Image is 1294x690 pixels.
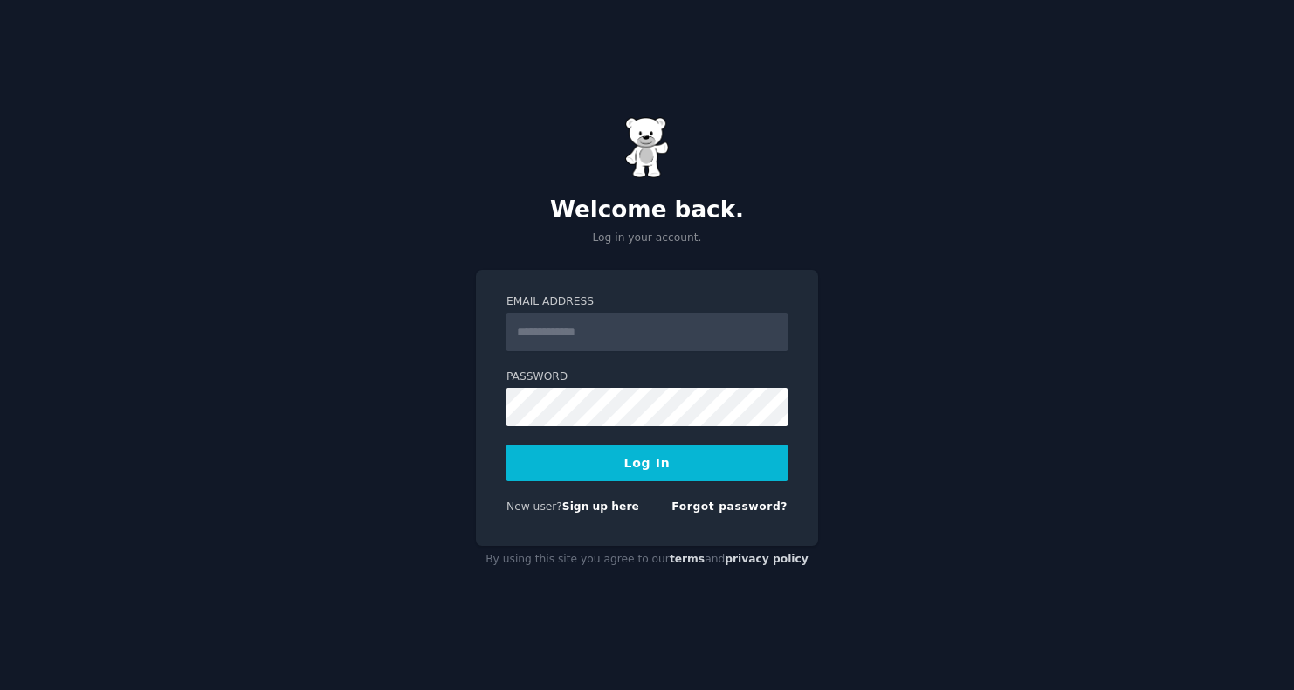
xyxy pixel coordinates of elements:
img: Gummy Bear [625,117,669,178]
a: privacy policy [725,553,809,565]
label: Email Address [506,294,788,310]
a: terms [670,553,705,565]
span: New user? [506,500,562,513]
a: Forgot password? [671,500,788,513]
h2: Welcome back. [476,197,818,224]
label: Password [506,369,788,385]
button: Log In [506,445,788,481]
a: Sign up here [562,500,639,513]
div: By using this site you agree to our and [476,546,818,574]
p: Log in your account. [476,231,818,246]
